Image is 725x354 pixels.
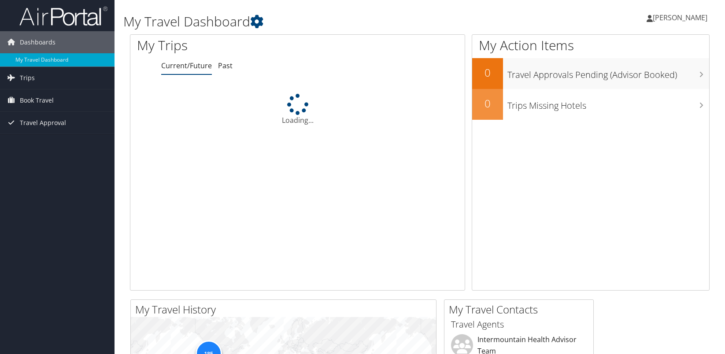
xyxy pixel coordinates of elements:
[449,302,593,317] h2: My Travel Contacts
[647,4,716,31] a: [PERSON_NAME]
[472,65,503,80] h2: 0
[135,302,436,317] h2: My Travel History
[472,96,503,111] h2: 0
[130,94,465,125] div: Loading...
[137,36,319,55] h1: My Trips
[507,95,709,112] h3: Trips Missing Hotels
[123,12,518,31] h1: My Travel Dashboard
[507,64,709,81] h3: Travel Approvals Pending (Advisor Booked)
[20,112,66,134] span: Travel Approval
[451,318,587,331] h3: Travel Agents
[161,61,212,70] a: Current/Future
[653,13,707,22] span: [PERSON_NAME]
[218,61,233,70] a: Past
[20,31,55,53] span: Dashboards
[472,58,709,89] a: 0Travel Approvals Pending (Advisor Booked)
[20,89,54,111] span: Book Travel
[20,67,35,89] span: Trips
[472,89,709,120] a: 0Trips Missing Hotels
[19,6,107,26] img: airportal-logo.png
[472,36,709,55] h1: My Action Items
